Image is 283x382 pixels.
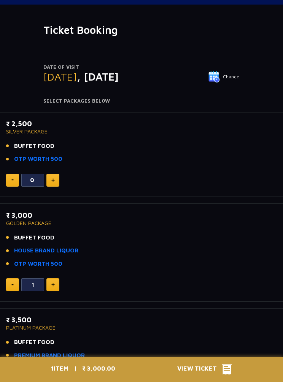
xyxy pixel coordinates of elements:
span: 1 [51,365,54,372]
img: minus [11,179,14,181]
img: minus [11,284,14,285]
button: View Ticket [177,364,232,375]
span: , [DATE] [77,70,119,83]
span: View Ticket [177,364,222,375]
p: ITEM [51,364,68,375]
h1: Ticket Booking [43,24,240,36]
button: Change [208,71,240,83]
img: plus [51,178,55,182]
p: ₹ 3,500 [6,315,277,325]
p: ₹ 3,000 [6,210,277,220]
a: PREMIUM BRAND LIQUOR [14,351,85,360]
p: PLATINUM PACKAGE [6,325,277,330]
p: ₹ 2,500 [6,119,277,129]
h4: Select Packages Below [43,98,240,104]
span: ₹ 3,000.00 [82,365,115,372]
p: SILVER PACKAGE [6,129,277,134]
p: Date of Visit [43,63,240,71]
a: OTP WORTH 500 [14,260,62,268]
img: plus [51,283,55,287]
span: [DATE] [43,70,77,83]
span: BUFFET FOOD [14,142,54,151]
span: BUFFET FOOD [14,338,54,347]
span: BUFFET FOOD [14,233,54,242]
a: OTP WORTH 500 [14,155,62,163]
p: | [68,364,82,375]
p: GOLDEN PACKAGE [6,220,277,226]
a: HOUSE BRAND LIQUOR [14,246,78,255]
